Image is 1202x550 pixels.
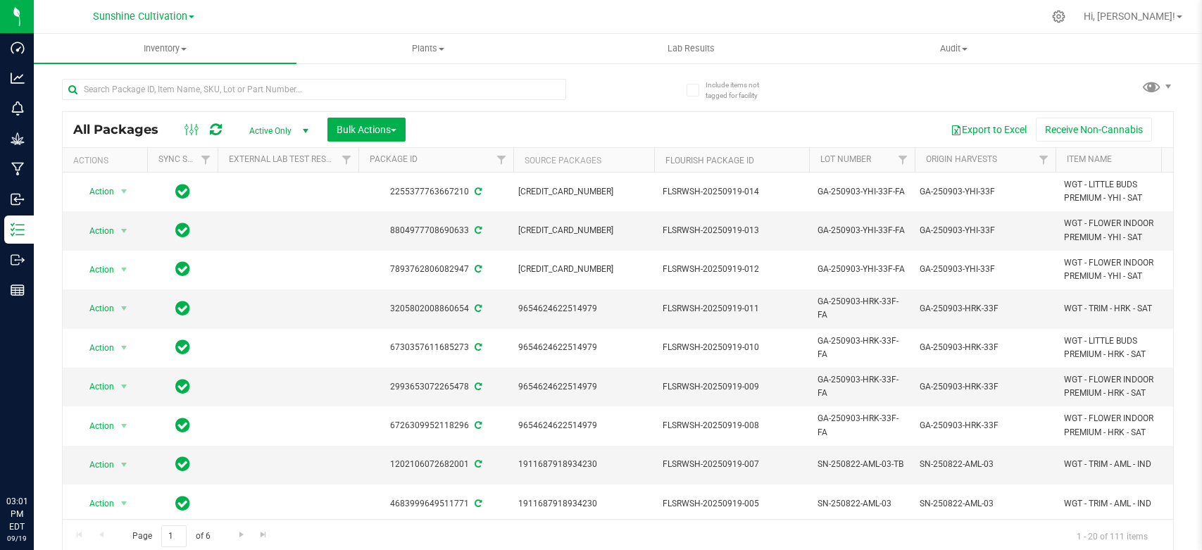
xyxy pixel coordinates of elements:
[920,380,1051,394] div: Value 1: GA-250903-HRK-33F
[818,412,906,439] span: GA-250903-HRK-33F-FA
[518,263,650,276] div: Value 1: 5058174266374746
[115,260,133,280] span: select
[920,302,1051,315] div: Value 1: GA-250903-HRK-33F
[818,295,906,322] span: GA-250903-HRK-33F-FA
[920,341,1051,354] div: Value 1: GA-250903-HRK-33F
[472,187,482,196] span: Sync from Compliance System
[296,34,559,63] a: Plants
[11,283,25,297] inline-svg: Reports
[472,304,482,313] span: Sync from Compliance System
[6,533,27,544] p: 09/19
[1032,148,1056,172] a: Filter
[926,154,997,164] a: Origin Harvests
[1064,302,1170,315] span: WGT - TRIM - HRK - SAT
[161,525,187,547] input: 1
[1064,412,1170,439] span: WGT - FLOWER INDOOR PREMIUM - HRK - SAT
[472,225,482,235] span: Sync from Compliance System
[115,338,133,358] span: select
[663,302,801,315] span: FLSRWSH-20250919-011
[356,224,515,237] div: 8804977708690633
[518,224,650,237] div: Value 1: 5058174266374746
[194,148,218,172] a: Filter
[77,377,115,396] span: Action
[518,380,650,394] div: Value 1: 9654624622514979
[1065,525,1159,546] span: 1 - 20 of 111 items
[920,185,1051,199] div: Value 1: GA-250903-YHI-33F
[518,497,650,511] div: Value 1: 1911687918934230
[472,420,482,430] span: Sync from Compliance System
[115,416,133,436] span: select
[472,264,482,274] span: Sync from Compliance System
[818,458,906,471] span: SN-250822-AML-03-TB
[920,497,1051,511] div: Value 1: SN-250822-AML-03
[77,221,115,241] span: Action
[518,419,650,432] div: Value 1: 9654624622514979
[77,260,115,280] span: Action
[706,80,776,101] span: Include items not tagged for facility
[297,42,558,55] span: Plants
[11,132,25,146] inline-svg: Grow
[356,341,515,354] div: 6730357611685273
[337,124,396,135] span: Bulk Actions
[335,148,358,172] a: Filter
[356,302,515,315] div: 3205802008860654
[472,342,482,352] span: Sync from Compliance System
[175,454,190,474] span: In Sync
[77,416,115,436] span: Action
[823,42,1084,55] span: Audit
[115,455,133,475] span: select
[472,382,482,392] span: Sync from Compliance System
[920,263,1051,276] div: Value 1: GA-250903-YHI-33F
[649,42,734,55] span: Lab Results
[11,253,25,267] inline-svg: Outbound
[77,338,115,358] span: Action
[370,154,418,164] a: Package ID
[356,458,515,471] div: 1202106072682001
[920,224,1051,237] div: Value 1: GA-250903-YHI-33F
[11,162,25,176] inline-svg: Manufacturing
[11,41,25,55] inline-svg: Dashboard
[663,419,801,432] span: FLSRWSH-20250919-008
[34,34,296,63] a: Inventory
[77,182,115,201] span: Action
[818,335,906,361] span: GA-250903-HRK-33F-FA
[14,437,56,480] iframe: Resource center
[663,224,801,237] span: FLSRWSH-20250919-013
[1064,178,1170,205] span: WGT - LITTLE BUDS PREMIUM - YHI - SAT
[175,494,190,513] span: In Sync
[663,380,801,394] span: FLSRWSH-20250919-009
[518,185,650,199] div: Value 1: 5058174266374746
[115,494,133,513] span: select
[327,118,406,142] button: Bulk Actions
[1064,335,1170,361] span: WGT - LITTLE BUDS PREMIUM - HRK - SAT
[941,118,1036,142] button: Export to Excel
[663,497,801,511] span: FLSRWSH-20250919-005
[518,302,650,315] div: Value 1: 9654624622514979
[818,263,906,276] span: GA-250903-YHI-33F-FA
[1064,458,1170,471] span: WGT - TRIM - AML - IND
[231,525,251,544] a: Go to the next page
[175,299,190,318] span: In Sync
[42,435,58,452] iframe: Resource center unread badge
[490,148,513,172] a: Filter
[1064,217,1170,244] span: WGT - FLOWER INDOOR PREMIUM - YHI - SAT
[818,185,906,199] span: GA-250903-YHI-33F-FA
[818,497,906,511] span: SN-250822-AML-03
[62,79,566,100] input: Search Package ID, Item Name, SKU, Lot or Part Number...
[11,71,25,85] inline-svg: Analytics
[356,185,515,199] div: 2255377763667210
[73,122,173,137] span: All Packages
[158,154,213,164] a: Sync Status
[11,101,25,115] inline-svg: Monitoring
[175,337,190,357] span: In Sync
[115,299,133,318] span: select
[1084,11,1175,22] span: Hi, [PERSON_NAME]!
[356,419,515,432] div: 6726309952118296
[1156,148,1179,172] a: Filter
[175,259,190,279] span: In Sync
[34,42,296,55] span: Inventory
[518,458,650,471] div: Value 1: 1911687918934230
[11,192,25,206] inline-svg: Inbound
[1064,256,1170,283] span: WGT - FLOWER INDOOR PREMIUM - YHI - SAT
[663,263,801,276] span: FLSRWSH-20250919-012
